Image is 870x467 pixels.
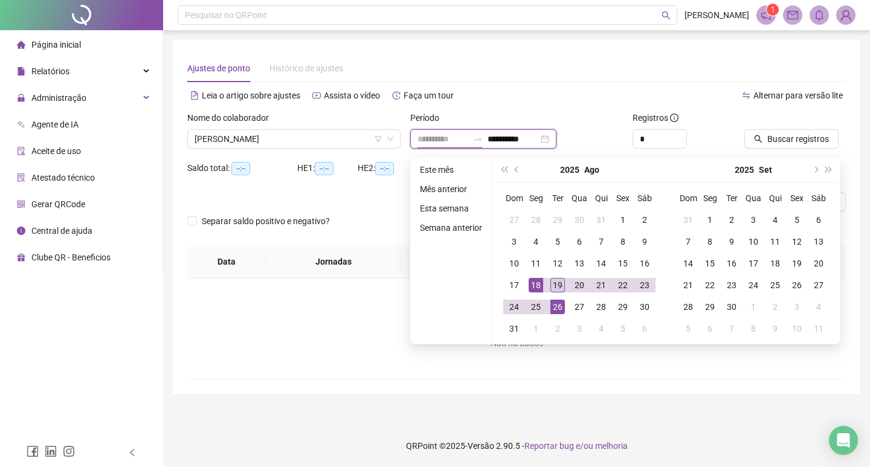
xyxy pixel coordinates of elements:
[724,234,739,249] div: 9
[525,253,547,274] td: 2025-08-11
[703,256,717,271] div: 15
[634,274,656,296] td: 2025-08-23
[473,134,483,144] span: to
[569,187,590,209] th: Qua
[703,213,717,227] div: 1
[764,318,786,340] td: 2025-10-09
[743,187,764,209] th: Qua
[507,256,521,271] div: 10
[837,6,855,24] img: 89225
[746,256,761,271] div: 17
[45,445,57,457] span: linkedin
[808,158,822,182] button: next-year
[746,300,761,314] div: 1
[612,318,634,340] td: 2025-09-05
[634,187,656,209] th: Sáb
[594,234,608,249] div: 7
[735,158,754,182] button: year panel
[808,296,830,318] td: 2025-10-04
[525,231,547,253] td: 2025-08-04
[594,300,608,314] div: 28
[670,114,678,122] span: info-circle
[497,158,511,182] button: super-prev-year
[503,296,525,318] td: 2025-08-24
[786,296,808,318] td: 2025-10-03
[17,253,25,262] span: gift
[195,130,393,148] span: NATHALYANDRA DE ASSIS SILVA
[547,209,569,231] td: 2025-07-29
[590,253,612,274] td: 2025-08-14
[503,318,525,340] td: 2025-08-31
[410,111,447,124] label: Período
[560,158,579,182] button: year panel
[529,234,543,249] div: 4
[569,274,590,296] td: 2025-08-20
[790,213,804,227] div: 5
[808,318,830,340] td: 2025-10-11
[790,321,804,336] div: 10
[753,91,843,100] span: Alternar para versão lite
[503,274,525,296] td: 2025-08-17
[746,213,761,227] div: 3
[677,209,699,231] td: 2025-08-31
[754,135,762,143] span: search
[128,448,137,457] span: left
[187,63,250,73] span: Ajustes de ponto
[550,213,565,227] div: 29
[269,63,343,73] span: Histórico de ajustes
[375,162,394,175] span: --:--
[584,158,599,182] button: month panel
[547,318,569,340] td: 2025-09-02
[767,132,829,146] span: Buscar registros
[811,256,826,271] div: 20
[415,221,487,235] li: Semana anterior
[415,182,487,196] li: Mês anterior
[768,213,782,227] div: 4
[507,234,521,249] div: 3
[17,227,25,235] span: info-circle
[616,300,630,314] div: 29
[473,134,483,144] span: swap-right
[637,213,652,227] div: 2
[746,321,761,336] div: 8
[699,318,721,340] td: 2025-10-06
[742,91,750,100] span: swap
[721,318,743,340] td: 2025-10-07
[31,226,92,236] span: Central de ajuda
[699,253,721,274] td: 2025-09-15
[616,278,630,292] div: 22
[685,8,749,22] span: [PERSON_NAME]
[468,441,494,451] span: Versão
[681,321,695,336] div: 5
[764,296,786,318] td: 2025-10-02
[634,209,656,231] td: 2025-08-02
[634,253,656,274] td: 2025-08-16
[315,162,333,175] span: --:--
[594,278,608,292] div: 21
[266,245,402,279] th: Jornadas
[547,274,569,296] td: 2025-08-19
[17,40,25,49] span: home
[743,318,764,340] td: 2025-10-08
[677,253,699,274] td: 2025-09-14
[681,213,695,227] div: 31
[768,234,782,249] div: 11
[634,231,656,253] td: 2025-08-09
[829,426,858,455] div: Open Intercom Messenger
[572,234,587,249] div: 6
[31,173,95,182] span: Atestado técnico
[786,318,808,340] td: 2025-10-10
[511,158,524,182] button: prev-year
[634,318,656,340] td: 2025-09-06
[761,10,772,21] span: notification
[187,245,266,279] th: Data
[681,234,695,249] div: 7
[503,209,525,231] td: 2025-07-27
[764,209,786,231] td: 2025-09-04
[746,278,761,292] div: 24
[572,321,587,336] div: 3
[768,300,782,314] div: 2
[811,213,826,227] div: 6
[415,201,487,216] li: Esta semana
[808,231,830,253] td: 2025-09-13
